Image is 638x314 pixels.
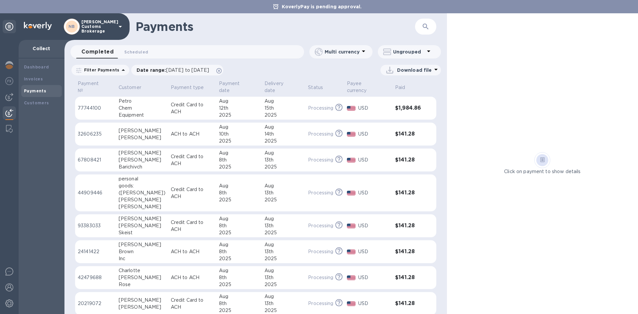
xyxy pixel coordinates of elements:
[219,105,259,112] div: 12th
[347,224,356,228] img: USD
[171,248,214,255] p: ACH to ACH
[265,157,303,163] div: 13th
[119,241,165,248] div: [PERSON_NAME]
[171,131,214,138] p: ACH to ACH
[78,274,113,281] p: 42479688
[265,80,303,94] span: Delivery date
[119,215,165,222] div: [PERSON_NAME]
[308,248,333,255] p: Processing
[395,157,423,163] h3: $141.28
[265,241,303,248] div: Aug
[308,84,323,91] p: Status
[119,134,165,141] div: [PERSON_NAME]
[358,131,389,138] p: USD
[171,101,214,115] p: Credit Card to ACH
[171,84,204,91] p: Payment type
[119,203,165,210] div: [PERSON_NAME]
[265,124,303,131] div: Aug
[504,168,581,175] p: Click on payment to show details
[119,229,165,236] div: Skeist
[308,222,333,229] p: Processing
[265,196,303,203] div: 2025
[3,20,16,33] div: Unpin categories
[24,100,49,105] b: Customers
[219,131,259,138] div: 10th
[219,124,259,131] div: Aug
[68,24,75,29] b: NB
[119,84,141,91] p: Customer
[395,84,405,91] p: Paid
[171,219,214,233] p: Credit Card to ACH
[308,105,333,112] p: Processing
[81,47,114,56] span: Completed
[78,80,105,94] p: Payment №
[119,175,165,182] div: personal
[358,105,389,112] p: USD
[119,84,150,91] span: Customer
[265,80,294,94] p: Delivery date
[308,274,333,281] p: Processing
[265,215,303,222] div: Aug
[265,281,303,288] div: 2025
[265,267,303,274] div: Aug
[171,274,214,281] p: ACH to ACH
[78,189,113,196] p: 44909446
[78,105,113,112] p: 77744100
[347,301,356,306] img: USD
[278,3,365,10] p: KoverlyPay is pending approval.
[119,248,165,255] div: Brown
[119,304,165,311] div: [PERSON_NAME]
[395,249,423,255] h3: $141.28
[119,274,165,281] div: [PERSON_NAME]
[325,49,360,55] p: Multi currency
[219,98,259,105] div: Aug
[347,275,356,280] img: USD
[166,67,209,73] span: [DATE] to [DATE]
[5,77,13,85] img: Foreign exchange
[219,196,259,203] div: 2025
[219,281,259,288] div: 2025
[265,293,303,300] div: Aug
[171,84,213,91] span: Payment type
[119,150,165,157] div: [PERSON_NAME]
[24,22,52,30] img: Logo
[119,157,165,163] div: [PERSON_NAME]
[347,250,356,254] img: USD
[119,105,165,112] div: Chem
[347,80,381,94] p: Payee currency
[395,105,423,111] h3: $1,984.86
[119,112,165,119] div: Equipment
[265,222,303,229] div: 13th
[78,131,113,138] p: 32606235
[219,293,259,300] div: Aug
[308,300,333,307] p: Processing
[265,105,303,112] div: 15th
[265,138,303,145] div: 2025
[265,189,303,196] div: 13th
[265,112,303,119] div: 2025
[119,281,165,288] div: Rose
[219,150,259,157] div: Aug
[397,67,432,73] p: Download file
[265,163,303,170] div: 2025
[219,274,259,281] div: 8th
[358,274,389,281] p: USD
[119,127,165,134] div: [PERSON_NAME]
[219,80,259,94] span: Payment date
[78,157,113,163] p: 67808421
[119,163,165,170] div: Barichivch
[347,80,390,94] span: Payee currency
[265,300,303,307] div: 13th
[219,267,259,274] div: Aug
[78,80,113,94] span: Payment №
[219,307,259,314] div: 2025
[219,300,259,307] div: 8th
[81,67,119,73] p: Filter Payments
[78,222,113,229] p: 93383033
[78,300,113,307] p: 20219072
[265,307,303,314] div: 2025
[393,49,425,55] p: Ungrouped
[395,131,423,137] h3: $141.28
[119,182,165,189] div: goods:
[219,163,259,170] div: 2025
